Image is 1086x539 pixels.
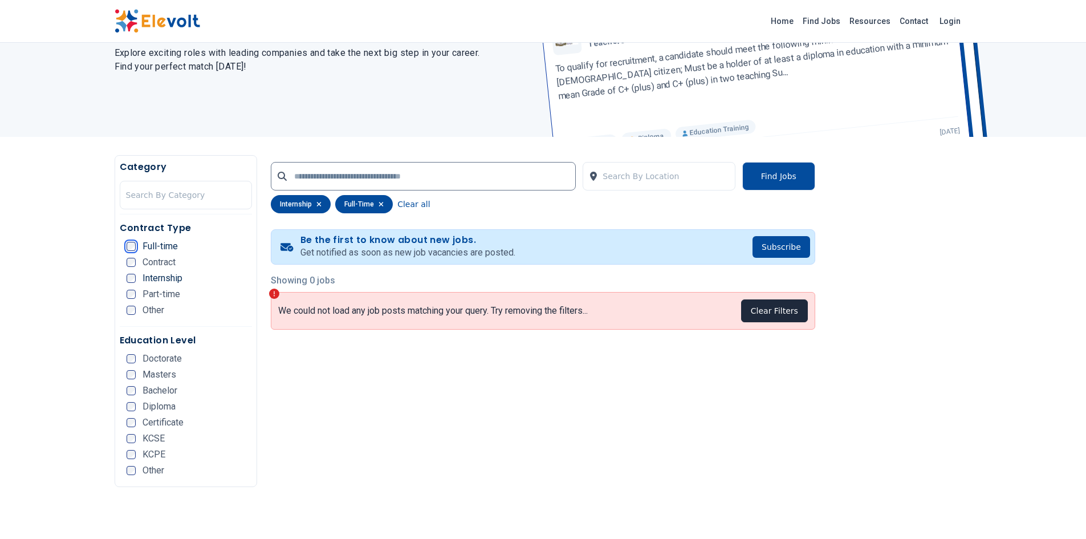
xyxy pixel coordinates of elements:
[753,236,810,258] button: Subscribe
[120,160,253,174] h5: Category
[300,246,515,260] p: Get notified as soon as new job vacancies are posted.
[798,12,845,30] a: Find Jobs
[120,334,253,347] h5: Education Level
[143,306,164,315] span: Other
[143,402,176,411] span: Diploma
[143,466,164,475] span: Other
[742,162,815,191] button: Find Jobs
[143,354,182,363] span: Doctorate
[120,221,253,235] h5: Contract Type
[933,10,967,33] a: Login
[271,195,331,213] div: internship
[766,12,798,30] a: Home
[127,290,136,299] input: Part-time
[127,306,136,315] input: Other
[115,9,200,33] img: Elevolt
[271,274,815,287] p: Showing 0 jobs
[143,386,177,395] span: Bachelor
[115,46,530,74] h2: Explore exciting roles with leading companies and take the next big step in your career. Find you...
[143,418,184,427] span: Certificate
[127,466,136,475] input: Other
[143,450,165,459] span: KCPE
[1029,484,1086,539] iframe: Chat Widget
[143,258,176,267] span: Contract
[127,418,136,427] input: Certificate
[127,386,136,395] input: Bachelor
[335,195,393,213] div: full-time
[278,305,588,317] p: We could not load any job posts matching your query. Try removing the filters...
[127,242,136,251] input: Full-time
[127,370,136,379] input: Masters
[127,258,136,267] input: Contract
[127,450,136,459] input: KCPE
[143,434,165,443] span: KCSE
[397,195,430,213] button: Clear all
[127,354,136,363] input: Doctorate
[741,299,808,322] button: Clear Filters
[300,234,515,246] h4: Be the first to know about new jobs.
[127,434,136,443] input: KCSE
[143,274,182,283] span: Internship
[127,402,136,411] input: Diploma
[143,370,176,379] span: Masters
[143,242,178,251] span: Full-time
[143,290,180,299] span: Part-time
[845,12,895,30] a: Resources
[127,274,136,283] input: Internship
[895,12,933,30] a: Contact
